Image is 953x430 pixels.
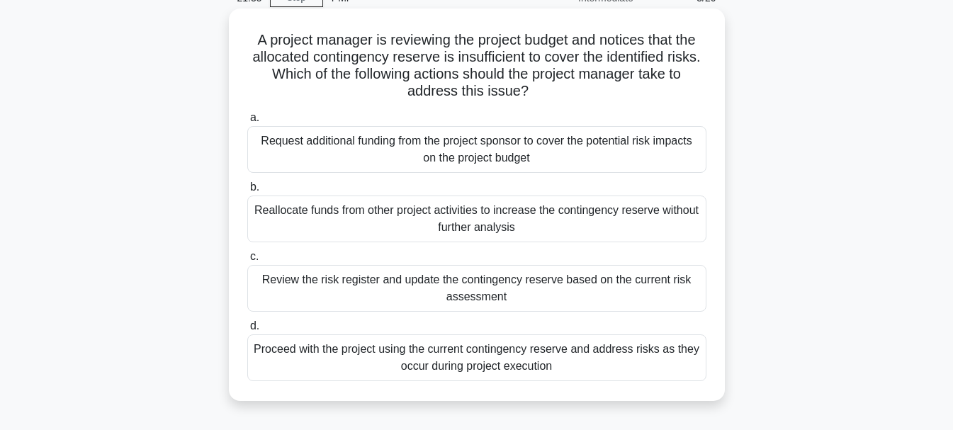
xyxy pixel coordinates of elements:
[246,31,708,101] h5: A project manager is reviewing the project budget and notices that the allocated contingency rese...
[247,334,706,381] div: Proceed with the project using the current contingency reserve and address risks as they occur du...
[247,265,706,312] div: Review the risk register and update the contingency reserve based on the current risk assessment
[250,111,259,123] span: a.
[250,319,259,332] span: d.
[250,181,259,193] span: b.
[250,250,259,262] span: c.
[247,196,706,242] div: Reallocate funds from other project activities to increase the contingency reserve without furthe...
[247,126,706,173] div: Request additional funding from the project sponsor to cover the potential risk impacts on the pr...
